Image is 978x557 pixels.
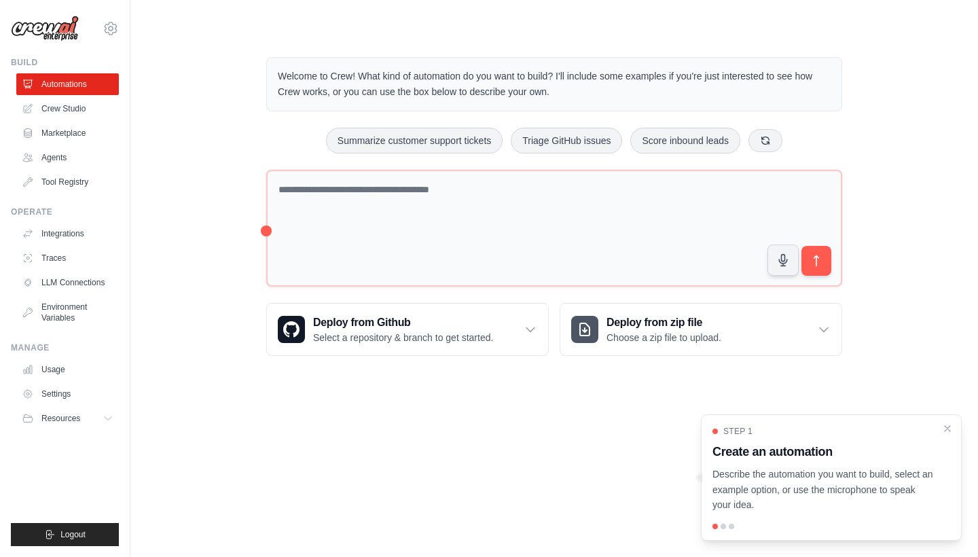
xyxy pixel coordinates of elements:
[11,523,119,546] button: Logout
[630,128,740,154] button: Score inbound leads
[16,73,119,95] a: Automations
[326,128,503,154] button: Summarize customer support tickets
[11,16,79,41] img: Logo
[16,98,119,120] a: Crew Studio
[723,426,753,437] span: Step 1
[712,442,934,461] h3: Create an automation
[942,423,953,434] button: Close walkthrough
[313,331,493,344] p: Select a repository & branch to get started.
[16,122,119,144] a: Marketplace
[16,223,119,245] a: Integrations
[16,296,119,329] a: Environment Variables
[16,247,119,269] a: Traces
[606,315,721,331] h3: Deploy from zip file
[16,272,119,293] a: LLM Connections
[11,57,119,68] div: Build
[511,128,622,154] button: Triage GitHub issues
[712,467,934,513] p: Describe the automation you want to build, select an example option, or use the microphone to spe...
[16,147,119,168] a: Agents
[313,315,493,331] h3: Deploy from Github
[910,492,978,557] iframe: Chat Widget
[16,408,119,429] button: Resources
[11,206,119,217] div: Operate
[60,529,86,540] span: Logout
[16,383,119,405] a: Settings
[16,171,119,193] a: Tool Registry
[278,69,831,100] p: Welcome to Crew! What kind of automation do you want to build? I'll include some examples if you'...
[11,342,119,353] div: Manage
[41,413,80,424] span: Resources
[606,331,721,344] p: Choose a zip file to upload.
[16,359,119,380] a: Usage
